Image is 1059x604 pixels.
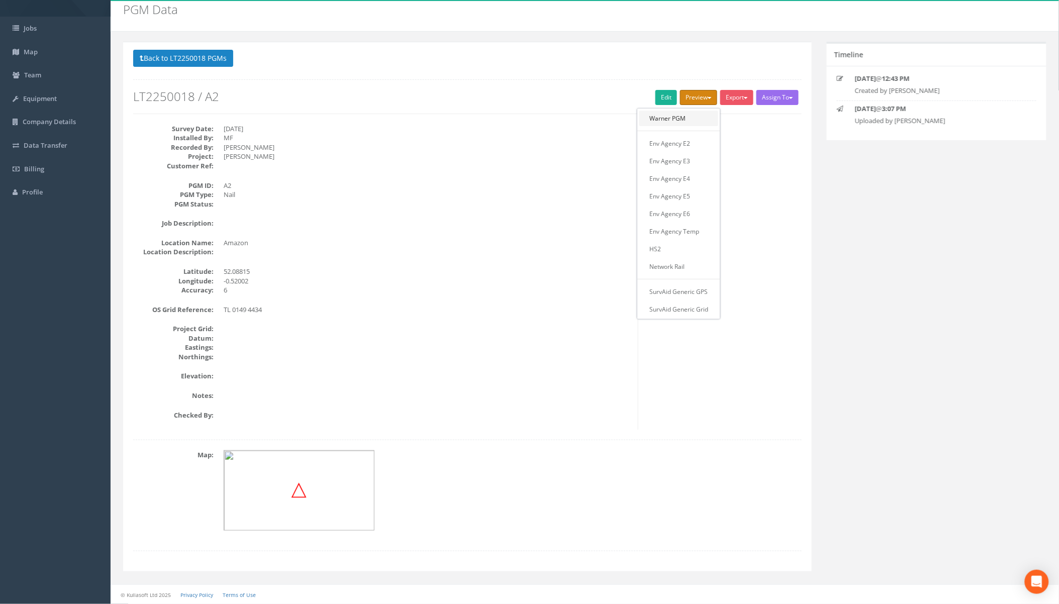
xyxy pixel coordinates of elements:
dt: Longitude: [133,276,214,286]
span: Company Details [23,117,76,126]
dt: Job Description: [133,219,214,228]
span: Profile [22,187,43,196]
dd: [PERSON_NAME] [224,143,630,152]
dd: -0.52002 [224,276,630,286]
a: Warner PGM [639,111,718,126]
span: Billing [24,164,44,173]
span: Equipment [23,94,57,103]
dd: TL 0149 4434 [224,305,630,315]
dt: OS Grid Reference: [133,305,214,315]
strong: [DATE] [855,74,876,83]
dt: Accuracy: [133,285,214,295]
a: Env Agency Temp [639,224,718,239]
dd: [DATE] [224,124,630,134]
a: Edit [655,90,677,105]
dt: Survey Date: [133,124,214,134]
dt: Project: [133,152,214,161]
dd: 52.08815 [224,267,630,276]
dt: Eastings: [133,343,214,352]
dt: Notes: [133,391,214,400]
a: Env Agency E4 [639,171,718,186]
dd: [PERSON_NAME] [224,152,630,161]
dt: PGM Type: [133,190,214,199]
dt: Location Name: [133,238,214,248]
span: Data Transfer [24,141,67,150]
dt: Latitude: [133,267,214,276]
h2: PGM Data [123,3,890,16]
span: Team [24,70,41,79]
a: Terms of Use [223,591,256,598]
dt: Map: [133,450,214,460]
a: Privacy Policy [180,591,213,598]
dd: MF [224,133,630,143]
button: Assign To [756,90,799,105]
dt: PGM Status: [133,199,214,209]
dd: Nail [224,190,630,199]
img: 300x160@2x [224,450,374,531]
dt: Elevation: [133,371,214,381]
p: @ [855,74,1019,83]
dt: Recorded By: [133,143,214,152]
dt: Customer Ref: [133,161,214,171]
a: Network Rail [639,259,718,274]
strong: 12:43 PM [882,74,910,83]
small: © Kullasoft Ltd 2025 [121,591,171,598]
a: HS2 [639,241,718,257]
strong: [DATE] [855,104,876,113]
a: Env Agency E6 [639,206,718,222]
div: Open Intercom Messenger [1025,570,1049,594]
h5: Timeline [834,51,863,58]
span: Jobs [24,24,37,33]
strong: 3:07 PM [882,104,906,113]
img: map_target.png [292,483,307,498]
dd: 6 [224,285,630,295]
button: Export [720,90,753,105]
a: Env Agency E2 [639,136,718,151]
dt: Checked By: [133,411,214,420]
dt: Project Grid: [133,324,214,334]
p: Created by [PERSON_NAME] [855,86,1019,95]
dt: Datum: [133,334,214,343]
a: Env Agency E3 [639,153,718,169]
dt: Northings: [133,352,214,362]
span: Map [24,47,38,56]
dt: Installed By: [133,133,214,143]
dt: Location Description: [133,247,214,257]
a: SurvAid Generic Grid [639,301,718,317]
button: Back to LT2250018 PGMs [133,50,233,67]
dd: A2 [224,181,630,190]
h2: LT2250018 / A2 [133,90,802,103]
button: Preview [680,90,717,105]
dt: PGM ID: [133,181,214,190]
a: SurvAid Generic GPS [639,284,718,299]
p: Uploaded by [PERSON_NAME] [855,116,1019,126]
a: Env Agency E5 [639,188,718,204]
p: @ [855,104,1019,114]
dd: Amazon [224,238,630,248]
